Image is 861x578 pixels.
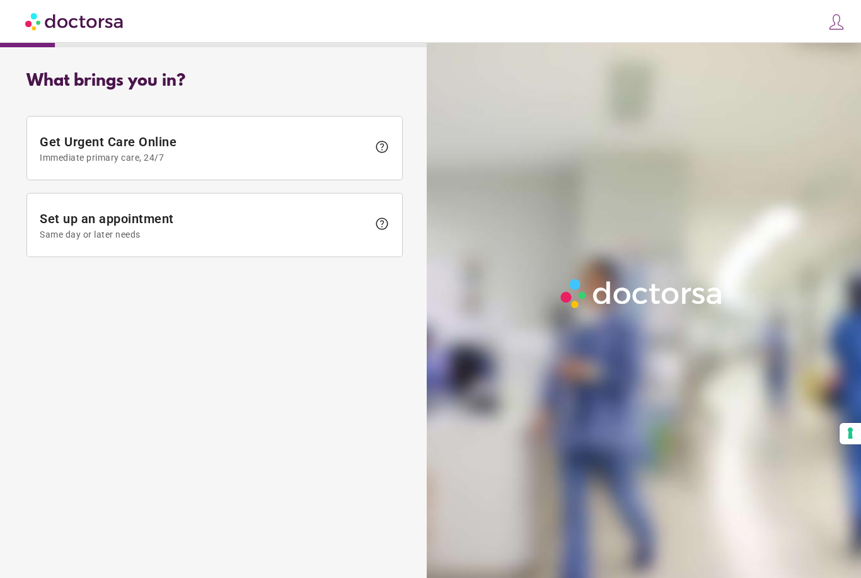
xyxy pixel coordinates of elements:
img: icons8-customer-100.png [828,13,845,31]
span: Same day or later needs [40,229,368,240]
img: Doctorsa.com [25,7,125,35]
span: Immediate primary care, 24/7 [40,153,368,163]
span: help [374,139,390,154]
button: Your consent preferences for tracking technologies [840,423,861,444]
span: help [374,216,390,231]
span: Get Urgent Care Online [40,134,368,163]
span: Set up an appointment [40,211,368,240]
div: What brings you in? [26,72,403,91]
img: Logo-Doctorsa-trans-White-partial-flat.png [556,274,728,313]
